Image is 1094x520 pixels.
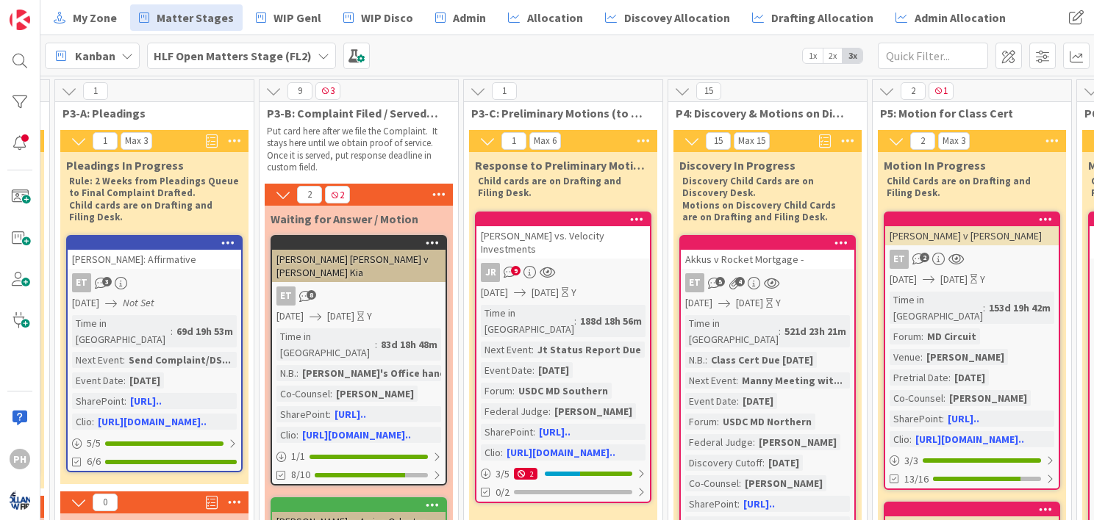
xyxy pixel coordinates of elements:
a: WIP Disco [335,4,422,31]
div: Manny Meeting wit... [738,372,846,389]
span: [DATE] [532,285,559,300]
div: Co-Counsel [685,475,739,491]
span: 3x [843,48,862,63]
span: 3 [102,277,112,286]
span: 1 [492,82,517,100]
i: Not Set [123,296,154,309]
a: Discovey Allocation [596,4,739,31]
div: [DATE] [739,393,777,409]
span: : [92,414,94,430]
span: [DATE] [685,295,712,311]
div: Max 3 [125,137,148,145]
span: Pleadings In Progress [66,158,184,173]
a: [URL][DOMAIN_NAME].. [302,428,411,441]
span: : [574,313,576,329]
div: Y [571,285,576,300]
div: [PERSON_NAME] [945,390,1031,406]
div: Clio [481,444,501,461]
span: : [762,455,765,471]
span: : [737,496,740,512]
span: 9 [287,82,312,100]
div: [PERSON_NAME] [332,386,418,402]
span: Discovery In Progress [679,158,796,173]
div: SharePoint [890,411,942,427]
a: [URL][DOMAIN_NAME].. [915,433,1024,446]
a: [PERSON_NAME] vs. Velocity InvestmentsJR[DATE][DATE]YTime in [GEOGRAPHIC_DATA]:188d 18h 56mNext E... [475,212,651,503]
div: Co-Counsel [276,386,330,402]
div: JR [481,263,500,282]
span: 1 [93,132,118,150]
a: Drafting Allocation [743,4,882,31]
div: 153d 19h 42m [985,300,1054,316]
span: 1 [929,82,954,100]
b: HLF Open Matters Stage (FL2) [154,48,312,63]
div: [PERSON_NAME] v [PERSON_NAME] [885,226,1059,245]
span: Drafting Allocation [771,9,873,26]
a: Admin Allocation [887,4,1015,31]
span: 8/10 [291,467,310,483]
a: [URL].. [539,425,571,438]
span: : [533,424,535,440]
div: Time in [GEOGRAPHIC_DATA] [276,328,375,361]
span: [DATE] [327,308,354,324]
span: Waiting for Answer / Motion [271,212,418,226]
span: : [512,383,515,399]
span: : [948,369,951,386]
div: JR [476,263,650,282]
span: : [942,411,944,427]
span: : [753,434,755,450]
span: : [983,300,985,316]
span: : [920,349,923,365]
a: [PERSON_NAME] v [PERSON_NAME]ET[DATE][DATE]YTime in [GEOGRAPHIC_DATA]:153d 19h 42mForum:MD Circui... [884,212,1060,490]
div: Y [776,295,781,311]
span: : [736,372,738,389]
div: Next Event [685,372,736,389]
span: [DATE] [940,272,968,287]
div: [PERSON_NAME] vs. Velocity Investments [476,226,650,259]
span: 1 / 1 [291,449,305,464]
div: 521d 23h 21m [781,323,850,339]
span: 2 [297,186,322,203]
span: : [123,352,125,368]
a: My Zone [45,4,126,31]
span: : [779,323,781,339]
span: 3 / 5 [496,466,510,482]
div: [PERSON_NAME] [923,349,1008,365]
div: Y [367,308,372,324]
div: [PERSON_NAME] vs. Velocity Investments [476,213,650,259]
span: : [943,390,945,406]
div: [PERSON_NAME] [741,475,826,491]
div: Time in [GEOGRAPHIC_DATA] [481,305,574,337]
div: Time in [GEOGRAPHIC_DATA] [72,315,171,347]
div: Forum [481,383,512,399]
div: USDC MD Northern [719,414,815,430]
span: Kanban [75,47,115,65]
span: P3-B: Complaint Filed / Served / Waiting [267,106,440,120]
span: : [909,431,912,447]
span: : [739,475,741,491]
div: Event Date [685,393,737,409]
span: 0/2 [496,485,510,500]
a: [PERSON_NAME]: AffirmativeET[DATE]Not SetTime in [GEOGRAPHIC_DATA]:69d 19h 53mNext Event:Send Com... [66,235,243,472]
div: SharePoint [481,424,533,440]
span: 1 [501,132,526,150]
div: MD Circuit [923,328,980,344]
strong: Motions on Discovery Child Cards are on Drafting and Filing Desk. [682,199,838,223]
div: Federal Judge [481,403,548,419]
span: 1 [83,82,108,100]
span: 9 [511,266,521,275]
div: N.B. [276,365,296,381]
div: [DATE] [951,369,989,386]
div: [PERSON_NAME] v [PERSON_NAME] [885,213,1059,245]
a: Allocation [499,4,592,31]
a: Admin [426,4,495,31]
div: Send Complaint/DS... [125,352,235,368]
span: : [921,328,923,344]
div: Class Cert Due [DATE] [707,352,817,368]
span: : [124,393,126,409]
span: 5 / 5 [87,436,101,451]
div: N.B. [685,352,705,368]
div: Next Event [481,342,532,358]
div: SharePoint [276,406,329,422]
span: 2 [325,186,350,203]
